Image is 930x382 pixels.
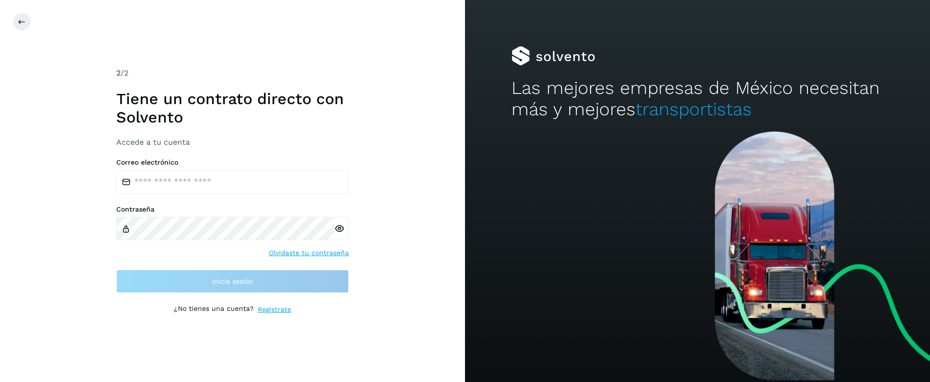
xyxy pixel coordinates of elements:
[116,68,121,77] span: 2
[116,270,349,293] button: Inicia sesión
[116,158,349,167] label: Correo electrónico
[258,305,291,315] a: Regístrate
[635,99,752,120] span: transportistas
[269,248,349,258] a: Olvidaste tu contraseña
[116,67,349,79] div: /2
[116,205,349,214] label: Contraseña
[174,305,254,315] p: ¿No tienes una cuenta?
[511,77,883,121] h2: Las mejores empresas de México necesitan más y mejores
[116,138,349,147] h3: Accede a tu cuenta
[212,278,253,285] span: Inicia sesión
[116,90,349,127] h1: Tiene un contrato directo con Solvento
